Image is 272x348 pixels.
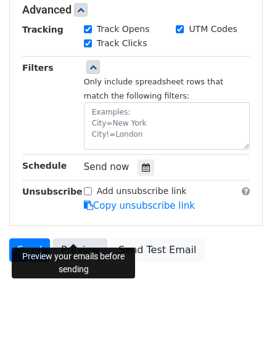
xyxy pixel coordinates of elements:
[84,200,195,211] a: Copy unsubscribe link
[53,238,107,262] a: Preview
[97,185,187,198] label: Add unsubscribe link
[12,248,135,278] div: Preview your emails before sending
[97,37,147,50] label: Track Clicks
[22,25,64,34] strong: Tracking
[22,3,250,17] h5: Advanced
[84,77,223,100] small: Only include spreadsheet rows that match the following filters:
[22,161,67,171] strong: Schedule
[210,289,272,348] iframe: Chat Widget
[9,238,50,262] a: Send
[97,23,150,36] label: Track Opens
[22,63,54,73] strong: Filters
[110,238,204,262] a: Send Test Email
[84,161,130,172] span: Send now
[22,187,83,196] strong: Unsubscribe
[189,23,237,36] label: UTM Codes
